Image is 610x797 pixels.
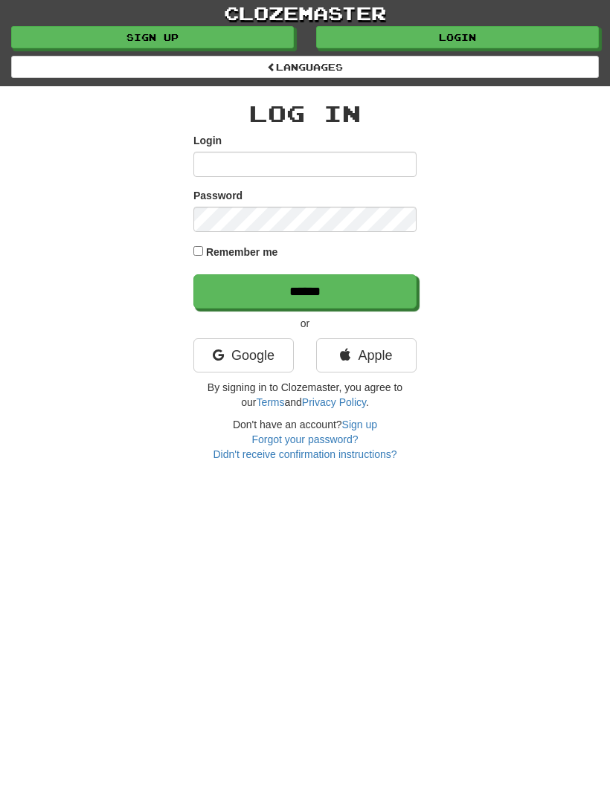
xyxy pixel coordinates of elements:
[193,417,417,462] div: Don't have an account?
[193,380,417,410] p: By signing in to Clozemaster, you agree to our and .
[206,245,278,259] label: Remember me
[193,188,243,203] label: Password
[193,133,222,148] label: Login
[193,338,294,372] a: Google
[251,433,358,445] a: Forgot your password?
[193,316,417,331] p: or
[11,26,294,48] a: Sign up
[213,448,396,460] a: Didn't receive confirmation instructions?
[11,56,599,78] a: Languages
[256,396,284,408] a: Terms
[193,101,417,126] h2: Log In
[316,338,417,372] a: Apple
[316,26,599,48] a: Login
[302,396,366,408] a: Privacy Policy
[342,419,377,430] a: Sign up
